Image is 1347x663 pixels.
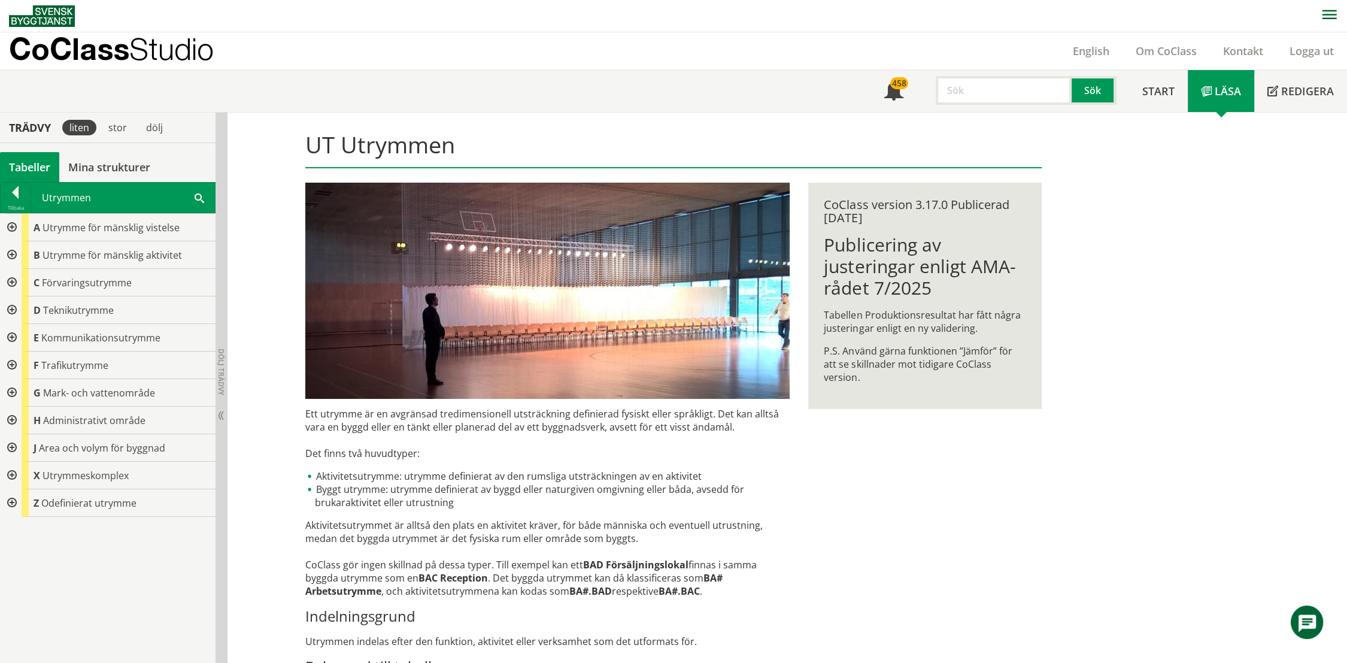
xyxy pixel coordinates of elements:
[31,183,215,213] div: Utrymmen
[659,585,700,598] strong: BA#.BAC
[101,120,134,135] div: stor
[41,331,160,344] span: Kommunikationsutrymme
[1122,44,1210,58] a: Om CoClass
[824,308,1026,335] p: Tabellen Produktionsresultat har fått några justeringar enligt en ny validering.
[34,304,41,317] span: D
[305,571,723,598] strong: BA# Arbetsutrymme
[43,249,182,262] span: Utrymme för mänsklig aktivitet
[1281,84,1334,98] span: Redigera
[2,121,57,134] div: Trädvy
[41,497,136,510] span: Odefinierat utrymme
[34,497,39,510] span: Z
[1215,84,1241,98] span: Läsa
[1129,70,1188,112] a: Start
[1276,44,1347,58] a: Logga ut
[305,470,790,483] li: Aktivitetsutrymme: utrymme definierat av den rumsliga utsträckningen av en aktivitet
[9,42,214,56] p: CoClass
[1188,70,1254,112] a: Läsa
[9,5,75,27] img: Svensk Byggtjänst
[216,349,226,395] span: Dölj trädvy
[59,152,159,182] a: Mina strukturer
[34,221,40,234] span: A
[583,558,688,571] strong: BAD Försäljningslokal
[1210,44,1276,58] a: Kontakt
[824,198,1026,225] div: CoClass version 3.17.0 Publicerad [DATE]
[305,131,1041,168] h1: UT Utrymmen
[43,304,114,317] span: Teknikutrymme
[195,191,204,204] span: Sök i tabellen
[43,386,155,399] span: Mark- och vattenområde
[1060,44,1122,58] a: English
[871,70,917,112] a: 458
[34,276,40,289] span: C
[34,331,39,344] span: E
[1142,84,1175,98] span: Start
[884,83,903,102] span: Notifikationer
[418,571,488,585] strong: BAC Reception
[43,414,145,427] span: Administrativt område
[43,469,129,482] span: Utrymmeskomplex
[39,441,165,455] span: Area och volym för byggnad
[34,249,40,262] span: B
[936,76,1072,105] input: Sök
[34,441,37,455] span: J
[41,359,108,372] span: Trafikutrymme
[43,221,180,234] span: Utrymme för mänsklig vistelse
[34,469,40,482] span: X
[9,32,239,69] a: CoClassStudio
[34,386,41,399] span: G
[305,483,790,509] li: Byggt utrymme: utrymme definierat av byggd eller naturgiven omgivning eller båda, avsedd för bruk...
[42,276,132,289] span: Förvaringsutrymme
[34,414,41,427] span: H
[1072,76,1116,105] button: Sök
[824,344,1026,384] p: P.S. Använd gärna funktionen ”Jämför” för att se skillnader mot tidigare CoClass version.
[305,183,790,399] img: utrymme.jpg
[34,359,39,372] span: F
[890,77,908,89] div: 458
[139,120,170,135] div: dölj
[1254,70,1347,112] a: Redigera
[305,607,790,625] h3: Indelningsgrund
[1,203,31,213] div: Tillbaka
[569,585,612,598] strong: BA#.BAD
[129,31,214,66] span: Studio
[824,234,1026,299] h1: Publicering av justeringar enligt AMA-rådet 7/2025
[62,120,96,135] div: liten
